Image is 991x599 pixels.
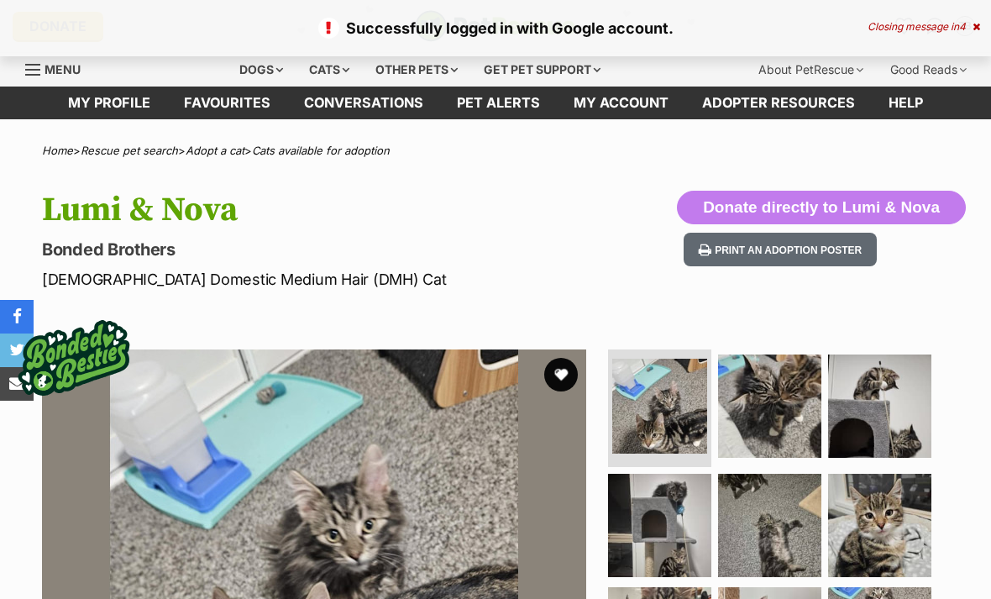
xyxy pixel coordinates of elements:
p: Bonded Brothers [42,238,606,261]
a: My profile [51,87,167,119]
a: Help [872,87,940,119]
img: Photo of Lumi & Nova [718,355,821,458]
a: Menu [25,53,92,83]
a: Rescue pet search [81,144,178,157]
a: Home [42,144,73,157]
img: bonded besties [7,291,141,425]
h1: Lumi & Nova [42,191,606,229]
a: Pet alerts [440,87,557,119]
a: Cats available for adoption [252,144,390,157]
div: About PetRescue [747,53,875,87]
img: Photo of Lumi & Nova [718,474,821,577]
a: conversations [287,87,440,119]
div: Other pets [364,53,469,87]
span: 4 [959,20,966,33]
div: Dogs [228,53,295,87]
img: Photo of Lumi & Nova [828,474,931,577]
button: favourite [544,358,578,391]
div: Get pet support [472,53,612,87]
p: [DEMOGRAPHIC_DATA] Domestic Medium Hair (DMH) Cat [42,268,606,291]
a: My account [557,87,685,119]
div: Good Reads [878,53,978,87]
a: Adopter resources [685,87,872,119]
p: Successfully logged in with Google account. [17,17,974,39]
img: Photo of Lumi & Nova [612,359,707,454]
button: Print an adoption poster [684,233,877,267]
img: Photo of Lumi & Nova [828,355,931,458]
a: Adopt a cat [186,144,244,157]
span: Menu [45,62,81,76]
img: Photo of Lumi & Nova [608,474,711,577]
div: Cats [297,53,361,87]
div: Closing message in [868,21,980,33]
a: Favourites [167,87,287,119]
button: Donate directly to Lumi & Nova [677,191,966,224]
